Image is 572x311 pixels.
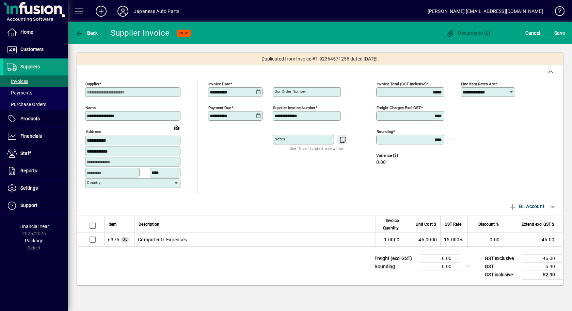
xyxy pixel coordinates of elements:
div: [PERSON_NAME] [EMAIL_ADDRESS][DOMAIN_NAME] [428,6,543,17]
span: Extend excl GST $ [522,221,554,228]
span: Documents (0) [446,30,491,36]
span: Cancel [525,28,540,38]
mat-label: Invoice Total (GST inclusive) [377,82,427,86]
a: Financials [3,128,68,145]
mat-hint: Use 'Enter' to start a new line [290,144,343,152]
button: Documents (0) [445,27,492,39]
td: 0.00 [419,262,460,271]
a: Settings [3,180,68,197]
td: 46.00 [503,233,563,246]
mat-label: Supplier [85,82,99,86]
span: Suppliers [20,64,40,69]
a: Home [3,24,68,41]
span: Purchase Orders [7,102,46,107]
mat-label: Invoice date [208,82,230,86]
span: Invoices [7,79,28,84]
span: Back [75,30,98,36]
span: Reports [20,168,37,173]
button: GL Account [505,200,548,212]
mat-label: Supplier invoice number [273,105,315,110]
div: Supplier Invoice [111,28,170,38]
button: Back [74,27,100,39]
td: 0.00 [467,233,503,246]
span: Financials [20,133,42,139]
td: 6.90 [522,262,563,271]
span: Customers [20,47,44,52]
button: Add [90,5,112,17]
span: Support [20,203,37,208]
td: Computer IT Expenses [134,233,376,246]
td: GST inclusive [481,271,522,279]
mat-label: Name [85,105,96,110]
span: GL [123,238,127,241]
mat-label: Country [87,180,100,185]
a: Support [3,197,68,214]
td: Rounding [371,262,419,271]
a: Customers [3,41,68,58]
mat-label: Our order number [274,89,306,94]
span: Home [20,29,33,35]
span: Discount % [478,221,499,228]
button: Profile [112,5,134,17]
a: Knowledge Base [550,1,563,23]
mat-label: Payment due [208,105,231,110]
span: S [554,30,557,36]
td: 0.00 [419,254,460,262]
mat-label: Freight charges excl GST [377,105,421,110]
a: Payments [3,87,68,99]
span: Description [139,221,159,228]
a: Reports [3,162,68,179]
mat-label: Notes [274,137,285,141]
div: Japanese Auto Parts [134,6,179,17]
span: ave [554,28,565,38]
span: Products [20,116,40,121]
mat-label: Line item rates are [461,82,495,86]
mat-label: Rounding [377,129,393,134]
span: Duplicated from Invoice #1-92364571256 dated [DATE]. [261,55,379,63]
span: Computer IT Expenses [108,236,119,243]
td: 46.00 [522,254,563,262]
span: Unit Cost $ [416,221,436,228]
span: Item [109,221,117,228]
a: Invoices [3,75,68,87]
td: 15.000% [440,233,467,246]
span: NEW [179,31,188,35]
a: Purchase Orders [3,99,68,110]
td: 1.0000 [376,233,403,246]
button: Cancel [524,27,542,39]
app-page-header-button: Back [68,27,106,39]
span: Payments [7,90,32,96]
span: Financial Year [19,224,49,229]
span: Variance ($) [376,153,417,158]
td: GST exclusive [481,254,522,262]
td: GST [481,262,522,271]
td: 46.0000 [403,233,440,246]
span: Invoice Quantity [380,217,399,232]
span: Package [25,238,43,243]
a: View on map [171,122,182,133]
a: Staff [3,145,68,162]
td: Freight (excl GST) [371,254,419,262]
span: GL Account [509,201,544,212]
span: Staff [20,151,31,156]
button: Save [553,27,567,39]
span: 0.00 [376,160,386,165]
span: GST Rate [445,221,461,228]
span: Settings [20,185,38,191]
a: Products [3,110,68,127]
td: 52.90 [522,271,563,279]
